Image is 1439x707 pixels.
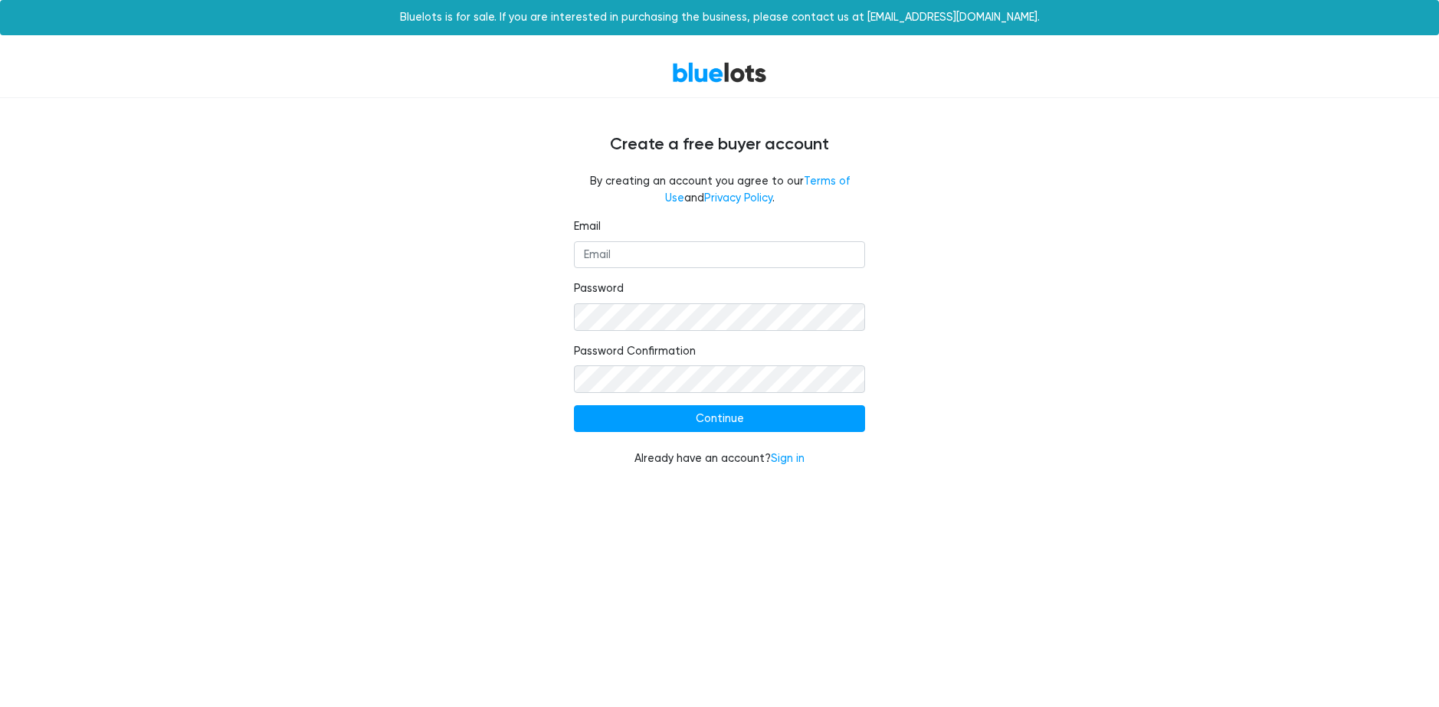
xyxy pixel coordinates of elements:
label: Password [574,280,624,297]
fieldset: By creating an account you agree to our and . [574,173,865,206]
a: BlueLots [672,61,767,83]
a: Privacy Policy [704,191,772,205]
a: Terms of Use [665,175,850,205]
div: Already have an account? [574,450,865,467]
label: Password Confirmation [574,343,696,360]
label: Email [574,218,601,235]
a: Sign in [771,452,805,465]
h4: Create a free buyer account [260,135,1179,155]
input: Email [574,241,865,269]
input: Continue [574,405,865,433]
